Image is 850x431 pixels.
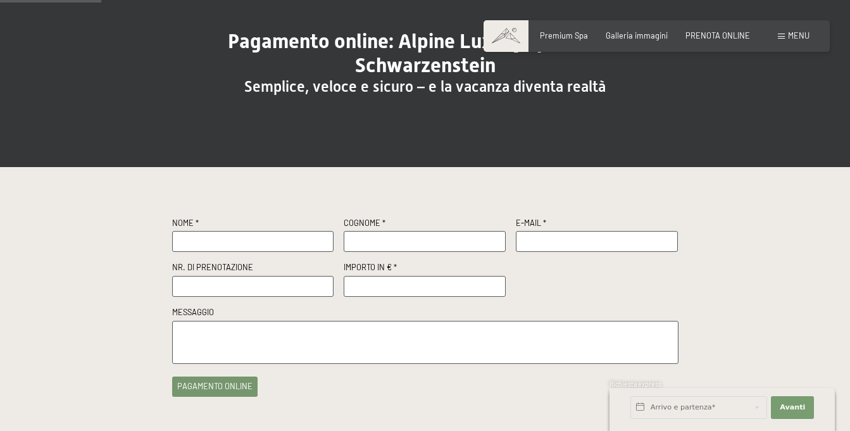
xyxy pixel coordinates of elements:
span: Avanti [780,403,805,413]
label: Cognome * [344,218,506,232]
a: PRENOTA ONLINE [685,30,750,41]
a: Premium Spa [540,30,588,41]
label: Nr. di prenotazione [172,262,334,276]
button: pagamento online [172,377,258,397]
a: Galleria immagini [606,30,668,41]
label: Messaggio [172,307,678,321]
button: Avanti [771,396,814,419]
label: Nome * [172,218,334,232]
span: Semplice, veloce e sicuro – e la vacanza diventa realtà [244,78,606,96]
label: E-Mail * [516,218,678,232]
span: Menu [788,30,809,41]
label: Importo in € * [344,262,506,276]
span: Pagamento online: Alpine Luxury Spa Resort Schwarzenstein [228,29,622,77]
span: Richiesta express [609,380,661,388]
